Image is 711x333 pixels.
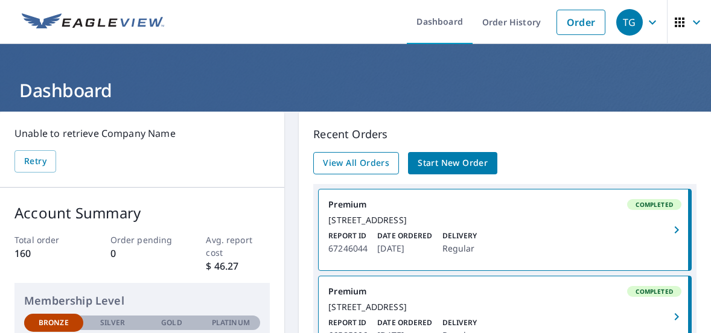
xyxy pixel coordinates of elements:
a: Start New Order [408,152,497,174]
p: Recent Orders [313,126,697,142]
div: Premium [328,286,681,297]
p: Total order [14,233,78,246]
p: $ 46.27 [206,259,270,273]
p: Order pending [110,233,174,246]
div: [STREET_ADDRESS] [328,302,681,312]
p: Report ID [328,317,368,328]
a: PremiumCompleted[STREET_ADDRESS]Report ID67246044Date Ordered[DATE]DeliveryRegular [319,189,691,270]
span: Completed [628,200,680,209]
p: 160 [14,246,78,261]
p: 0 [110,246,174,261]
a: View All Orders [313,152,399,174]
img: EV Logo [22,13,164,31]
button: Retry [14,150,56,173]
p: Platinum [212,317,250,328]
p: [DATE] [377,241,432,256]
a: Order [556,10,605,35]
p: Silver [100,317,126,328]
p: Report ID [328,230,368,241]
p: Membership Level [24,293,260,309]
p: Delivery [442,317,477,328]
span: Retry [24,154,46,169]
p: 67246044 [328,241,368,256]
div: [STREET_ADDRESS] [328,215,681,226]
p: Date Ordered [377,317,432,328]
div: TG [616,9,643,36]
p: Gold [161,317,182,328]
p: Regular [442,241,477,256]
span: Completed [628,287,680,296]
span: View All Orders [323,156,389,171]
p: Unable to retrieve Company Name [14,126,270,141]
p: Account Summary [14,202,270,224]
p: Bronze [39,317,69,328]
p: Date Ordered [377,230,432,241]
h1: Dashboard [14,78,697,103]
p: Avg. report cost [206,233,270,259]
p: Delivery [442,230,477,241]
span: Start New Order [418,156,488,171]
div: Premium [328,199,681,210]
